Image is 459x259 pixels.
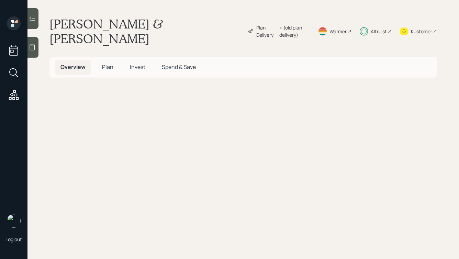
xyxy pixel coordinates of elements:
[60,63,86,71] span: Overview
[371,28,387,35] div: Altruist
[162,63,196,71] span: Spend & Save
[7,214,21,228] img: hunter_neumayer.jpg
[329,28,347,35] div: Warmer
[279,24,310,38] div: • (old plan-delivery)
[256,24,276,38] div: Plan Delivery
[411,28,432,35] div: Kustomer
[49,16,242,46] h1: [PERSON_NAME] & [PERSON_NAME]
[130,63,145,71] span: Invest
[5,236,22,243] div: Log out
[102,63,113,71] span: Plan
